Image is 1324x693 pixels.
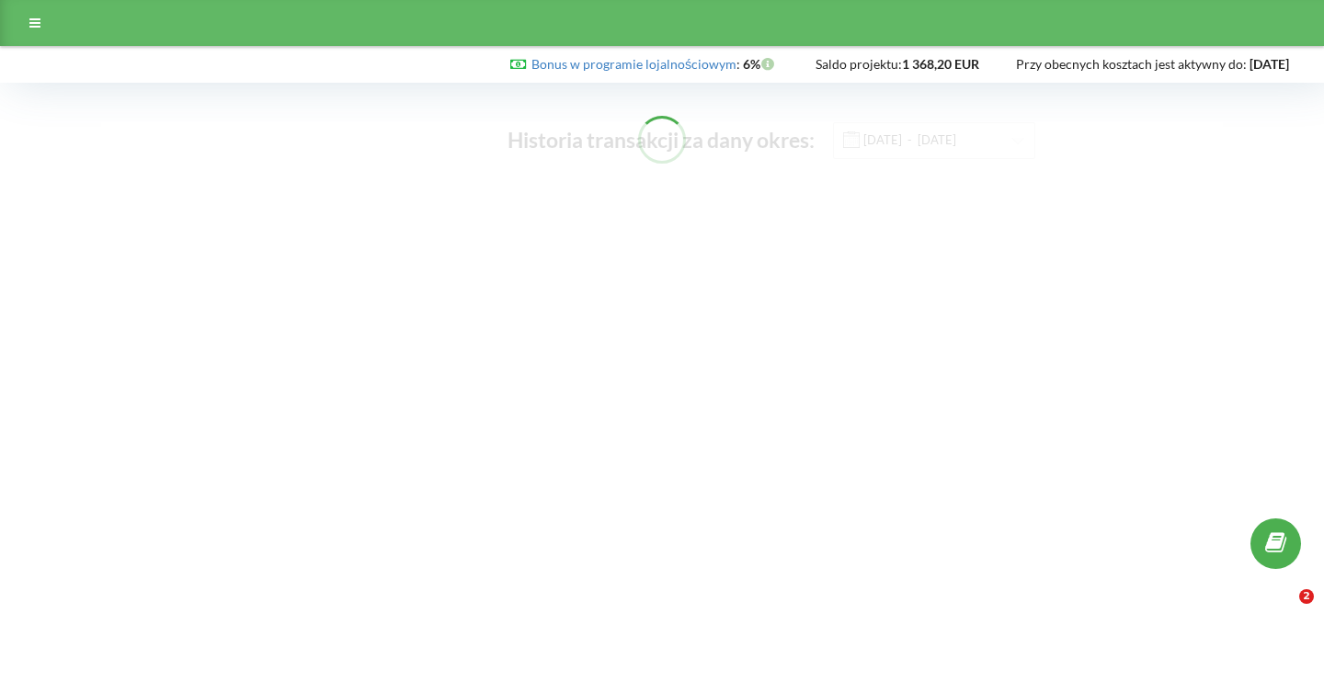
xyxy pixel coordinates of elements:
[1016,56,1247,72] span: Przy obecnych kosztach jest aktywny do:
[531,56,740,72] span: :
[743,56,779,72] strong: 6%
[902,56,979,72] strong: 1 368,20 EUR
[531,56,736,72] a: Bonus w programie lojalnościowym
[1261,589,1306,633] iframe: Intercom live chat
[1299,589,1314,604] span: 2
[1250,56,1289,72] strong: [DATE]
[816,56,902,72] span: Saldo projektu:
